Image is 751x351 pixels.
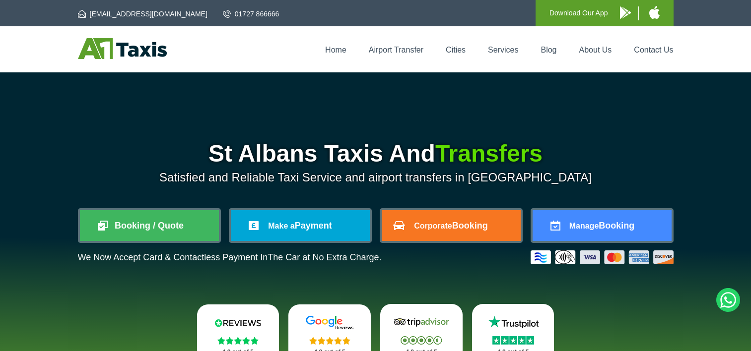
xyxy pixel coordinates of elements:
[620,6,631,19] img: A1 Taxis Android App
[649,6,660,19] img: A1 Taxis iPhone App
[309,337,350,345] img: Stars
[78,142,674,166] h1: St Albans Taxis And
[217,337,259,345] img: Stars
[533,210,672,241] a: ManageBooking
[492,336,534,345] img: Stars
[541,46,556,54] a: Blog
[80,210,219,241] a: Booking / Quote
[223,9,279,19] a: 01727 866666
[414,222,452,230] span: Corporate
[78,171,674,184] p: Satisfied and Reliable Taxi Service and airport transfers in [GEOGRAPHIC_DATA]
[231,210,370,241] a: Make aPayment
[401,336,442,345] img: Stars
[549,7,608,19] p: Download Our App
[208,315,268,330] img: Reviews.io
[268,252,381,262] span: The Car at No Extra Charge.
[579,46,612,54] a: About Us
[446,46,466,54] a: Cities
[435,140,543,167] span: Transfers
[392,315,451,330] img: Tripadvisor
[268,222,294,230] span: Make a
[300,315,359,330] img: Google
[569,222,599,230] span: Manage
[483,315,543,330] img: Trustpilot
[382,210,521,241] a: CorporateBooking
[78,38,167,59] img: A1 Taxis St Albans LTD
[634,46,673,54] a: Contact Us
[78,9,207,19] a: [EMAIL_ADDRESS][DOMAIN_NAME]
[325,46,346,54] a: Home
[488,46,518,54] a: Services
[531,250,674,264] img: Credit And Debit Cards
[369,46,423,54] a: Airport Transfer
[78,252,382,263] p: We Now Accept Card & Contactless Payment In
